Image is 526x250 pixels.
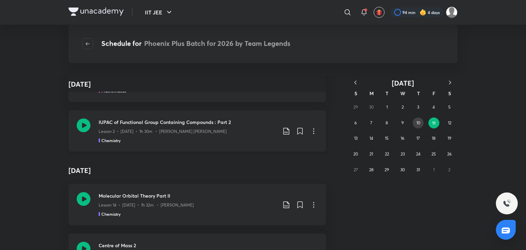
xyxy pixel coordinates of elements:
[428,133,439,144] button: July 18, 2025
[381,102,392,113] button: July 1, 2025
[416,136,420,141] abbr: July 17, 2025
[417,90,420,97] abbr: Thursday
[366,149,377,160] button: July 21, 2025
[68,184,326,225] a: Molecular Orbital Theory Part IILesson 14 • [DATE] • 1h 32m • [PERSON_NAME]Chemistry
[99,242,277,249] h3: Centre of Mass 2
[447,151,452,157] abbr: July 26, 2025
[416,167,420,172] abbr: July 31, 2025
[401,151,405,157] abbr: July 23, 2025
[386,104,388,110] abbr: July 1, 2025
[381,164,392,175] button: July 29, 2025
[400,167,405,172] abbr: July 30, 2025
[444,133,455,144] button: July 19, 2025
[381,133,392,144] button: July 15, 2025
[448,104,451,110] abbr: July 5, 2025
[397,149,408,160] button: July 23, 2025
[101,137,121,143] h5: Chemistry
[370,90,374,97] abbr: Monday
[428,117,439,128] button: July 11, 2025
[503,199,511,208] img: ttu
[448,120,451,125] abbr: July 12, 2025
[381,117,392,128] button: July 8, 2025
[416,120,420,125] abbr: July 10, 2025
[370,136,373,141] abbr: July 14, 2025
[68,79,91,89] h4: [DATE]
[417,104,419,110] abbr: July 3, 2025
[350,149,361,160] button: July 20, 2025
[99,128,227,135] p: Lesson 2 • [DATE] • 1h 30m • [PERSON_NAME] [PERSON_NAME]
[363,79,442,87] button: [DATE]
[431,151,436,157] abbr: July 25, 2025
[444,117,455,128] button: July 12, 2025
[68,8,124,17] a: Company Logo
[433,104,435,110] abbr: July 4, 2025
[68,110,326,152] a: IUPAC of Functional Group Containing Compounds : Part 2Lesson 2 • [DATE] • 1h 30m • [PERSON_NAME]...
[68,160,326,181] h4: [DATE]
[432,120,436,126] abbr: July 11, 2025
[413,133,424,144] button: July 17, 2025
[448,90,451,97] abbr: Saturday
[400,90,405,97] abbr: Wednesday
[144,39,290,48] span: Phoenix Plus Batch for 2026 by Team Legends
[428,102,439,113] button: July 4, 2025
[374,7,385,18] button: avatar
[101,38,290,49] h4: Schedule for
[385,136,389,141] abbr: July 15, 2025
[99,192,277,199] h3: Molecular Orbital Theory Part II
[413,149,424,160] button: July 24, 2025
[381,149,392,160] button: July 22, 2025
[444,149,455,160] button: July 26, 2025
[397,117,408,128] button: July 9, 2025
[416,151,421,157] abbr: July 24, 2025
[385,167,389,172] abbr: July 29, 2025
[353,151,358,157] abbr: July 20, 2025
[354,136,358,141] abbr: July 13, 2025
[444,102,455,113] button: July 5, 2025
[433,90,435,97] abbr: Friday
[68,8,124,16] img: Company Logo
[392,78,414,88] span: [DATE]
[402,104,404,110] abbr: July 2, 2025
[385,151,389,157] abbr: July 22, 2025
[397,102,408,113] button: July 2, 2025
[366,164,377,175] button: July 28, 2025
[413,102,424,113] button: July 3, 2025
[376,9,382,15] img: avatar
[401,120,404,125] abbr: July 9, 2025
[419,9,426,16] img: streak
[350,133,361,144] button: July 13, 2025
[446,7,458,18] img: Shreyas Bhanu
[101,211,121,217] h5: Chemistry
[369,167,374,172] abbr: July 28, 2025
[448,136,451,141] abbr: July 19, 2025
[99,202,194,208] p: Lesson 14 • [DATE] • 1h 32m • [PERSON_NAME]
[432,136,436,141] abbr: July 18, 2025
[413,164,424,175] button: July 31, 2025
[397,164,408,175] button: July 30, 2025
[401,136,404,141] abbr: July 16, 2025
[366,133,377,144] button: July 14, 2025
[428,149,439,160] button: July 25, 2025
[354,120,357,125] abbr: July 6, 2025
[386,90,388,97] abbr: Tuesday
[99,118,277,126] h3: IUPAC of Functional Group Containing Compounds : Part 2
[350,117,361,128] button: July 6, 2025
[366,117,377,128] button: July 7, 2025
[141,5,177,19] button: IIT JEE
[413,117,424,128] button: July 10, 2025
[370,151,373,157] abbr: July 21, 2025
[397,133,408,144] button: July 16, 2025
[354,90,357,97] abbr: Sunday
[386,120,388,125] abbr: July 8, 2025
[370,120,372,125] abbr: July 7, 2025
